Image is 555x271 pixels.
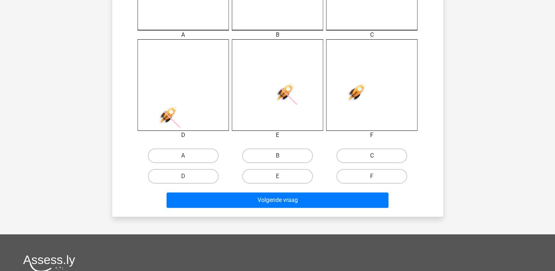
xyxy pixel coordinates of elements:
[321,30,423,39] div: C
[148,148,219,163] label: A
[242,148,313,163] label: B
[226,131,329,140] div: E
[226,30,329,39] div: B
[336,169,407,184] label: F
[132,30,234,39] div: A
[336,148,407,163] label: C
[132,131,234,140] div: D
[148,169,219,184] label: D
[321,131,423,140] div: F
[242,169,313,184] label: E
[167,192,388,208] button: Volgende vraag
